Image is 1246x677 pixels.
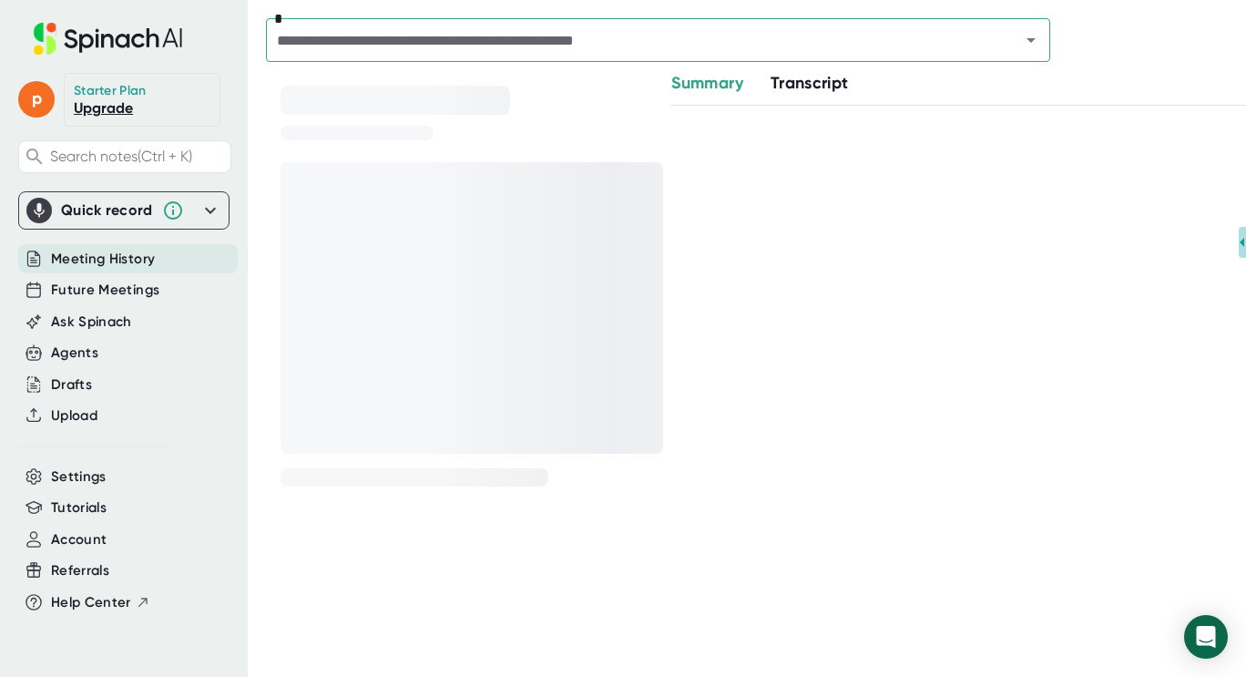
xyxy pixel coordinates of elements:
[771,73,849,93] span: Transcript
[51,312,132,333] button: Ask Spinach
[51,374,92,395] button: Drafts
[1018,27,1044,53] button: Open
[51,467,107,487] button: Settings
[51,249,155,270] button: Meeting History
[671,71,742,96] button: Summary
[1184,615,1228,659] div: Open Intercom Messenger
[50,148,192,165] span: Search notes (Ctrl + K)
[74,99,133,117] a: Upgrade
[51,560,109,581] button: Referrals
[26,192,221,229] div: Quick record
[51,592,131,613] span: Help Center
[51,280,159,301] button: Future Meetings
[771,71,849,96] button: Transcript
[51,343,98,364] button: Agents
[51,497,107,518] button: Tutorials
[74,83,147,99] div: Starter Plan
[51,405,97,426] button: Upload
[51,529,107,550] button: Account
[61,201,153,220] div: Quick record
[671,73,742,93] span: Summary
[51,592,150,613] button: Help Center
[18,81,55,118] span: p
